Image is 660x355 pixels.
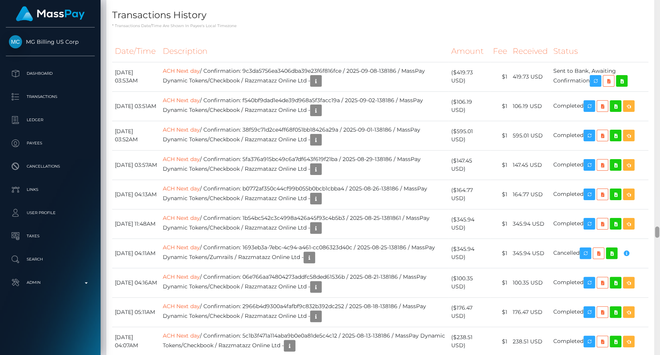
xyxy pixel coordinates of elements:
td: / Confirmation: 1693eb3a-7ebc-4c94-a461-cc086323d40c / 2025-08-25-138186 / MassPay Dynamic Tokens... [160,238,448,268]
p: Transactions [9,91,92,103]
td: $1 [490,209,510,238]
td: 100.35 USD [510,268,551,297]
td: ($147.45 USD) [448,150,490,180]
td: 176.47 USD [510,297,551,327]
a: Ledger [6,110,95,130]
td: Completed [551,121,648,150]
td: [DATE] 04:11AM [112,238,160,268]
th: Date/Time [112,41,160,62]
td: ($164.77 USD) [448,180,490,209]
td: [DATE] 04:13AM [112,180,160,209]
td: 419.73 USD [510,62,551,91]
th: Fee [490,41,510,62]
a: ACH Next day [163,97,200,104]
th: Description [160,41,448,62]
span: MG Billing US Corp [6,38,95,45]
a: ACH Next day [163,156,200,163]
td: [DATE] 04:16AM [112,268,160,297]
td: ($176.47 USD) [448,297,490,327]
th: Amount [448,41,490,62]
td: / Confirmation: 5fa376a915bc49c6a7df643f619f21ba / 2025-08-29-138186 / MassPay Dynamic Tokens/Che... [160,150,448,180]
td: / Confirmation: 1b54bc542c3c4998a426a45f93c4b5b3 / 2025-08-25-1381861 / MassPay Dynamic Tokens/Ch... [160,209,448,238]
img: MG Billing US Corp [9,35,22,48]
td: $1 [490,297,510,327]
p: Ledger [9,114,92,126]
a: ACH Next day [163,67,200,74]
td: [DATE] 03:51AM [112,91,160,121]
th: Status [551,41,648,62]
td: Completed [551,180,648,209]
td: [DATE] 03:57AM [112,150,160,180]
td: [DATE] 03:53AM [112,62,160,91]
td: $1 [490,180,510,209]
p: Search [9,254,92,265]
td: [DATE] 05:11AM [112,297,160,327]
td: ($419.73 USD) [448,62,490,91]
a: ACH Next day [163,273,200,280]
td: / Confirmation: 9c3da5756ea3406dba39e23f6f816fce / 2025-09-08-138186 / MassPay Dynamic Tokens/Che... [160,62,448,91]
p: Taxes [9,230,92,242]
a: Links [6,180,95,199]
td: / Confirmation: 2966b4d9300a4fafbf9c832b392dc252 / 2025-08-18-138186 / MassPay Dynamic Tokens/Che... [160,297,448,327]
td: / Confirmation: b0772af350c44cf99b055b0bcb1cbba4 / 2025-08-26-138186 / MassPay Dynamic Tokens/Che... [160,180,448,209]
td: ($345.94 USD) [448,209,490,238]
a: Transactions [6,87,95,106]
td: 345.94 USD [510,209,551,238]
p: Links [9,184,92,196]
td: 106.19 USD [510,91,551,121]
p: Admin [9,277,92,288]
a: Cancellations [6,157,95,176]
td: $1 [490,121,510,150]
p: Cancellations [9,161,92,172]
a: Taxes [6,226,95,246]
a: ACH Next day [163,214,200,221]
td: Sent to Bank, Awaiting Confirmation [551,62,648,91]
td: / Confirmation: 38f59c71d2ce4ff68f051bb18426a29a / 2025-09-01-138186 / MassPay Dynamic Tokens/Che... [160,121,448,150]
td: Cancelled [551,238,648,268]
td: Completed [551,209,648,238]
td: / Confirmation: f540bf9dad1e4de39d968a5f3facc19a / 2025-09-02-138186 / MassPay Dynamic Tokens/Che... [160,91,448,121]
td: $1 [490,91,510,121]
a: ACH Next day [163,126,200,133]
img: MassPay Logo [16,6,85,21]
td: [DATE] 03:52AM [112,121,160,150]
td: [DATE] 11:48AM [112,209,160,238]
a: ACH Next day [163,185,200,192]
p: Dashboard [9,68,92,79]
a: Search [6,250,95,269]
a: Admin [6,273,95,292]
a: ACH Next day [163,332,200,339]
th: Received [510,41,551,62]
td: 164.77 USD [510,180,551,209]
td: $1 [490,268,510,297]
td: ($100.35 USD) [448,268,490,297]
td: Completed [551,91,648,121]
td: ($106.19 USD) [448,91,490,121]
a: Payees [6,134,95,153]
td: ($345.94 USD) [448,238,490,268]
a: User Profile [6,203,95,223]
td: 147.45 USD [510,150,551,180]
p: User Profile [9,207,92,219]
td: Completed [551,268,648,297]
a: Dashboard [6,64,95,83]
p: Payees [9,137,92,149]
td: 595.01 USD [510,121,551,150]
td: 345.94 USD [510,238,551,268]
td: $1 [490,238,510,268]
td: $1 [490,62,510,91]
td: $1 [490,150,510,180]
td: / Confirmation: 06e766aa74804273addfc58ded61536b / 2025-08-21-138186 / MassPay Dynamic Tokens/Che... [160,268,448,297]
td: Completed [551,150,648,180]
h4: Transactions History [112,9,648,22]
td: ($595.01 USD) [448,121,490,150]
a: ACH Next day [163,244,200,251]
td: Completed [551,297,648,327]
a: ACH Next day [163,303,200,310]
p: * Transactions date/time are shown in payee's local timezone [112,23,648,29]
